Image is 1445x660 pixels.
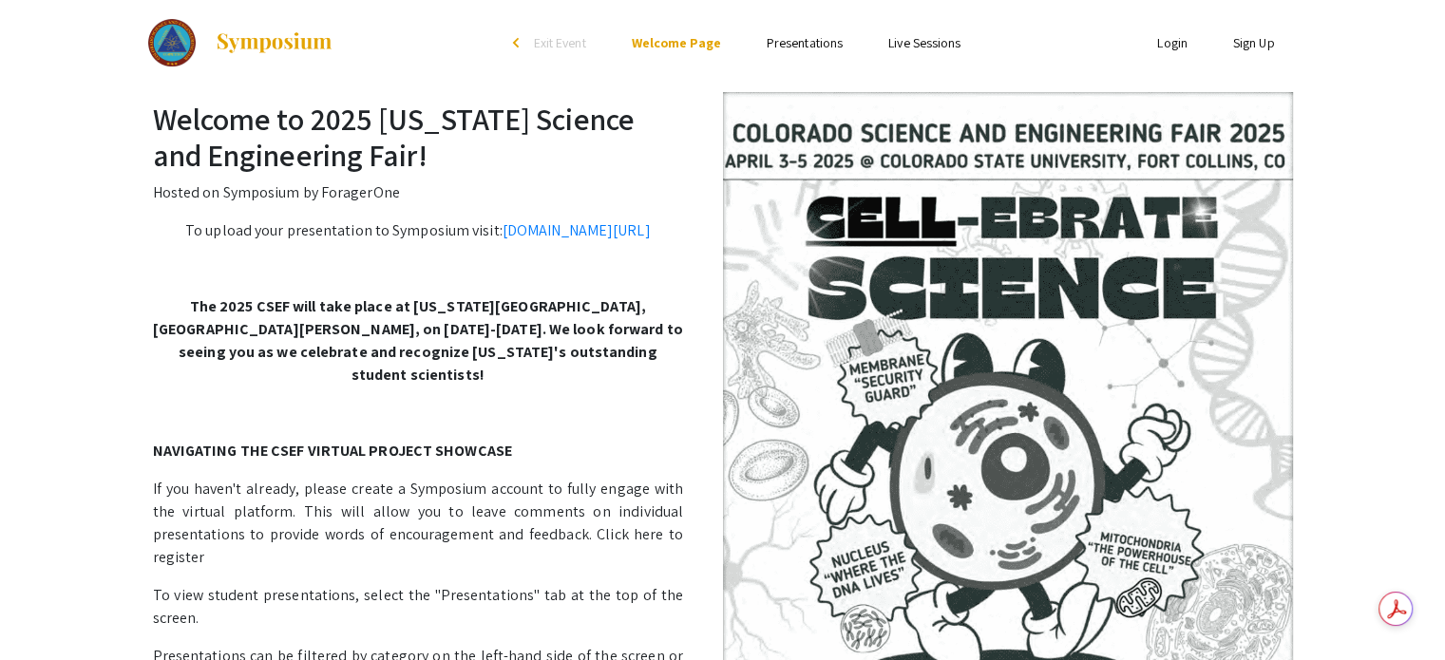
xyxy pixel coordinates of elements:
div: arrow_back_ios [513,37,524,48]
p: To view student presentations, select the "Presentations" tab at the top of the screen. [153,584,1293,630]
a: Live Sessions [888,34,960,51]
a: Login [1157,34,1188,51]
a: Sign Up [1233,34,1275,51]
h2: Welcome to 2025 [US_STATE] Science and Engineering Fair! [153,101,1293,174]
strong: NAVIGATING THE CSEF VIRTUAL PROJECT SHOWCASE [153,441,512,461]
a: 2025 Colorado Science and Engineering Fair [148,19,334,66]
iframe: Chat [14,575,81,646]
span: Exit Event [534,34,586,51]
a: Welcome Page [632,34,721,51]
p: If you haven't already, please create a Symposium account to fully engage with the virtual platfo... [153,478,1293,569]
p: To upload your presentation to Symposium visit: [153,219,1293,242]
strong: The 2025 CSEF will take place at [US_STATE][GEOGRAPHIC_DATA], [GEOGRAPHIC_DATA][PERSON_NAME], on ... [153,296,683,385]
p: Hosted on Symposium by ForagerOne [153,181,1293,204]
img: Symposium by ForagerOne [215,31,333,54]
img: 2025 Colorado Science and Engineering Fair [148,19,197,66]
a: Presentations [767,34,843,51]
a: [DOMAIN_NAME][URL] [503,220,651,240]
